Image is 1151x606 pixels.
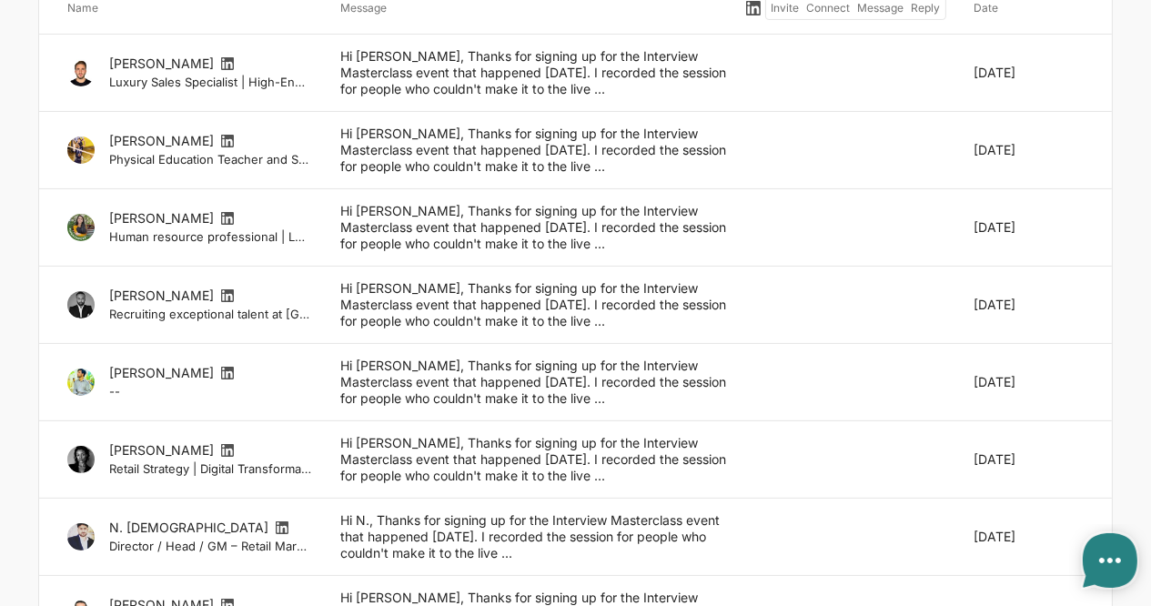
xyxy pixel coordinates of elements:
[109,460,311,477] small: Retail Strategy | Digital Transformation | Antler Resident | ex-SSENSE, LVMH, Hypebeast
[109,56,214,71] a: [PERSON_NAME]
[960,48,1098,97] div: [DATE]
[326,512,741,561] div: Hi N., Thanks for signing up for the Interview Masterclass event that happened [DATE]. I recorded...
[109,383,311,399] small: --
[109,74,311,90] small: Luxury Sales Specialist | High-End Timepieces Expert | Delivering Memorable Client Experiences
[326,48,741,97] div: Hi [PERSON_NAME], Thanks for signing up for the Interview Masterclass event that happened [DATE]....
[960,203,1098,252] div: [DATE]
[109,365,214,380] a: [PERSON_NAME]
[109,538,311,554] small: Director / Head / GM – Retail Marketing & Strategy / Franchising | Luxury | Fashion | Lifestyle |...
[326,126,741,175] div: Hi [PERSON_NAME], Thanks for signing up for the Interview Masterclass event that happened [DATE]....
[326,358,741,407] div: Hi [PERSON_NAME], Thanks for signing up for the Interview Masterclass event that happened [DATE]....
[109,520,268,535] a: N. [DEMOGRAPHIC_DATA]
[960,280,1098,329] div: [DATE]
[326,203,741,252] div: Hi [PERSON_NAME], Thanks for signing up for the Interview Masterclass event that happened [DATE]....
[960,126,1098,175] div: [DATE]
[109,442,214,458] a: [PERSON_NAME]
[109,228,311,245] small: Human resource professional | Learning and Development | Global Mobility | HR Systems and interna...
[960,512,1098,561] div: [DATE]
[109,133,214,148] a: [PERSON_NAME]
[109,306,311,322] small: Recruiting exceptional talent at [GEOGRAPHIC_DATA].
[326,435,741,484] div: Hi [PERSON_NAME], Thanks for signing up for the Interview Masterclass event that happened [DATE]....
[326,280,741,329] div: Hi [PERSON_NAME], Thanks for signing up for the Interview Masterclass event that happened [DATE]....
[109,288,214,303] a: [PERSON_NAME]
[960,435,1098,484] div: [DATE]
[109,151,311,167] small: Physical Education Teacher and Sports Coach
[109,210,214,226] a: [PERSON_NAME]
[960,358,1098,407] div: [DATE]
